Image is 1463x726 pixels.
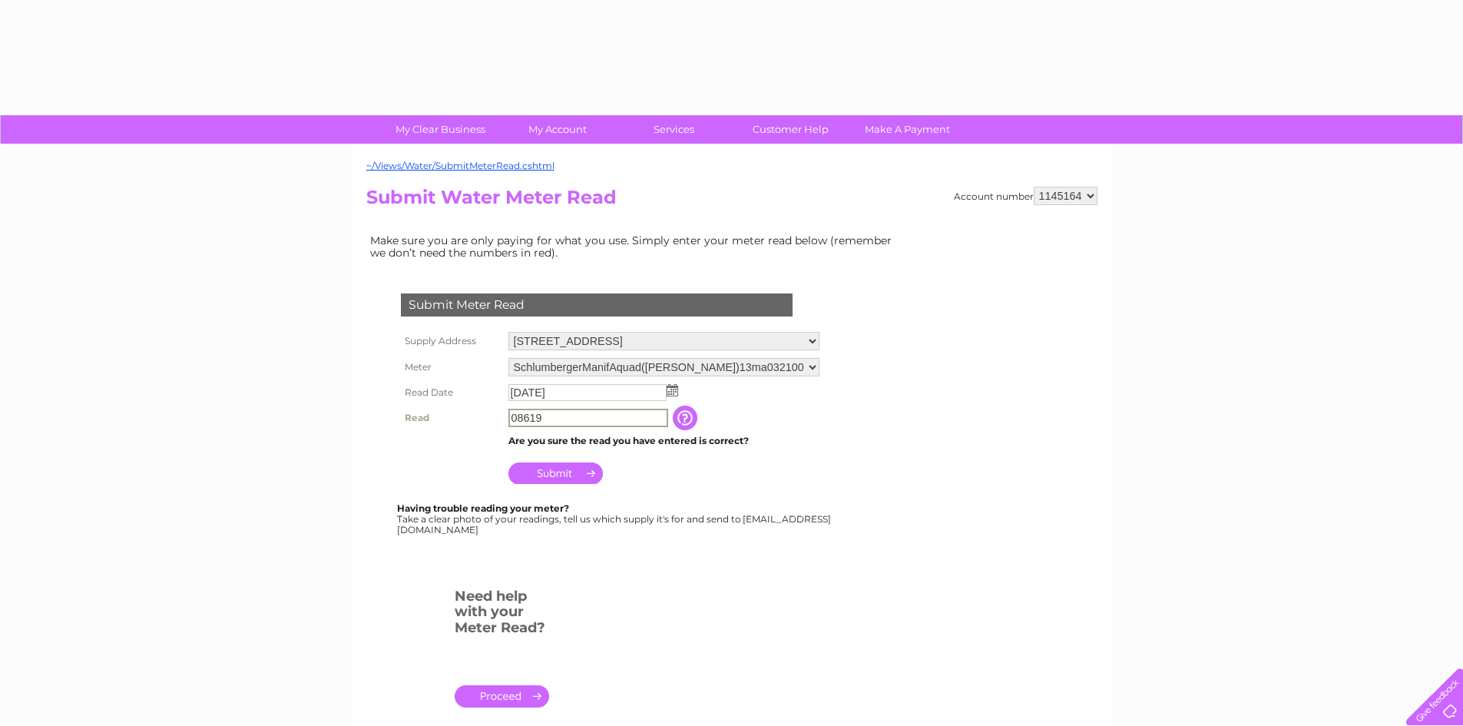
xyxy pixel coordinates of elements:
a: Make A Payment [844,115,971,144]
input: Submit [508,462,603,484]
th: Read [397,405,505,431]
th: Supply Address [397,328,505,354]
h2: Submit Water Meter Read [366,187,1097,216]
input: Information [673,406,700,430]
a: My Clear Business [377,115,504,144]
div: Take a clear photo of your readings, tell us which supply it's for and send to [EMAIL_ADDRESS][DO... [397,503,833,535]
th: Read Date [397,380,505,405]
img: ... [667,384,678,396]
td: Are you sure the read you have entered is correct? [505,431,823,451]
a: Services [611,115,737,144]
a: Customer Help [727,115,854,144]
a: My Account [494,115,621,144]
a: ~/Views/Water/SubmitMeterRead.cshtml [366,160,554,171]
th: Meter [397,354,505,380]
div: Submit Meter Read [401,293,793,317]
a: . [455,685,549,708]
div: Account number [954,187,1097,205]
b: Having trouble reading your meter? [397,502,569,514]
h3: Need help with your Meter Read? [455,585,549,644]
td: Make sure you are only paying for what you use. Simply enter your meter read below (remember we d... [366,230,904,263]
